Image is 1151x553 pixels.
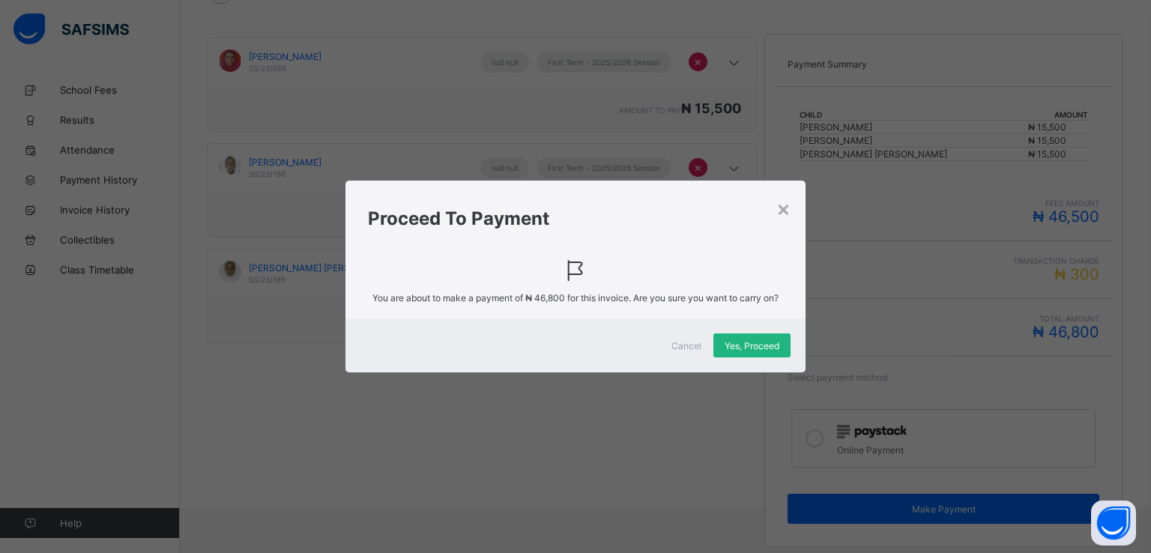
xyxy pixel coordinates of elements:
[368,208,783,229] h1: Proceed To Payment
[1091,501,1136,546] button: Open asap
[776,196,791,221] div: ×
[368,292,783,303] span: You are about to make a payment of for this invoice. Are you sure you want to carry on?
[671,340,701,351] span: Cancel
[725,340,779,351] span: Yes, Proceed
[525,292,565,303] span: ₦ 46,800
